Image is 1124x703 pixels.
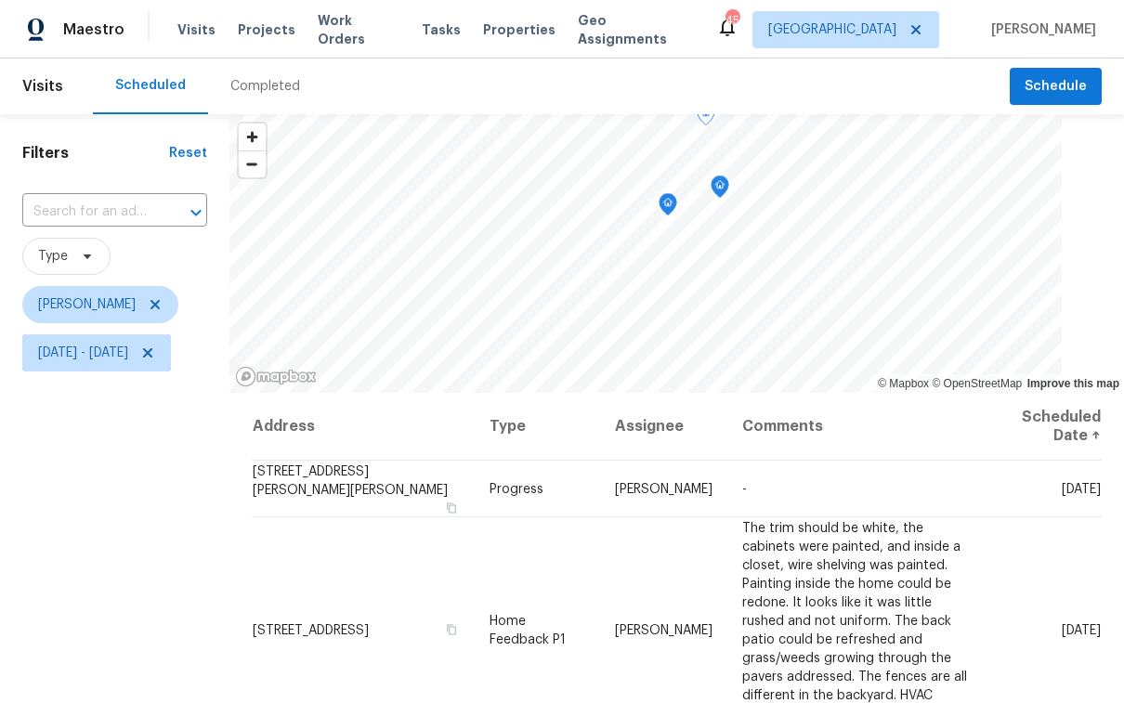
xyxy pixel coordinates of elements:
span: [DATE] [1062,623,1101,636]
button: Open [183,200,209,226]
th: Type [475,393,600,461]
span: Work Orders [318,11,399,48]
span: Visits [177,20,216,39]
span: Maestro [63,20,124,39]
div: Map marker [711,176,729,204]
span: [DATE] [1062,482,1101,495]
span: [PERSON_NAME] [615,482,712,495]
a: OpenStreetMap [932,377,1022,390]
div: Scheduled [115,76,186,95]
div: Reset [169,144,207,163]
span: [DATE] - [DATE] [38,344,128,362]
th: Assignee [600,393,727,461]
a: Improve this map [1027,377,1119,390]
span: Properties [483,20,555,39]
span: - [742,482,747,495]
span: Zoom out [239,151,266,177]
th: Scheduled Date ↑ [983,393,1102,461]
th: Address [252,393,475,461]
a: Mapbox homepage [235,366,317,387]
span: Schedule [1025,75,1087,98]
div: 45 [725,11,738,30]
span: Geo Assignments [578,11,694,48]
a: Mapbox [878,377,929,390]
div: Map marker [697,103,715,132]
span: Projects [238,20,295,39]
span: [GEOGRAPHIC_DATA] [768,20,896,39]
span: Progress [490,482,543,495]
button: Copy Address [443,499,460,515]
span: Type [38,247,68,266]
button: Zoom out [239,150,266,177]
span: [PERSON_NAME] [615,623,712,636]
button: Zoom in [239,124,266,150]
th: Comments [727,393,983,461]
span: Visits [22,66,63,107]
h1: Filters [22,144,169,163]
div: Map marker [659,193,677,222]
div: Completed [230,77,300,96]
span: Home Feedback P1 [490,614,566,645]
button: Copy Address [443,620,460,637]
span: [PERSON_NAME] [984,20,1096,39]
span: [STREET_ADDRESS] [253,623,369,636]
canvas: Map [229,114,1062,393]
span: [PERSON_NAME] [38,295,136,314]
span: [STREET_ADDRESS][PERSON_NAME][PERSON_NAME] [253,464,448,496]
span: Tasks [422,23,461,36]
button: Schedule [1010,68,1102,106]
input: Search for an address... [22,198,155,227]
